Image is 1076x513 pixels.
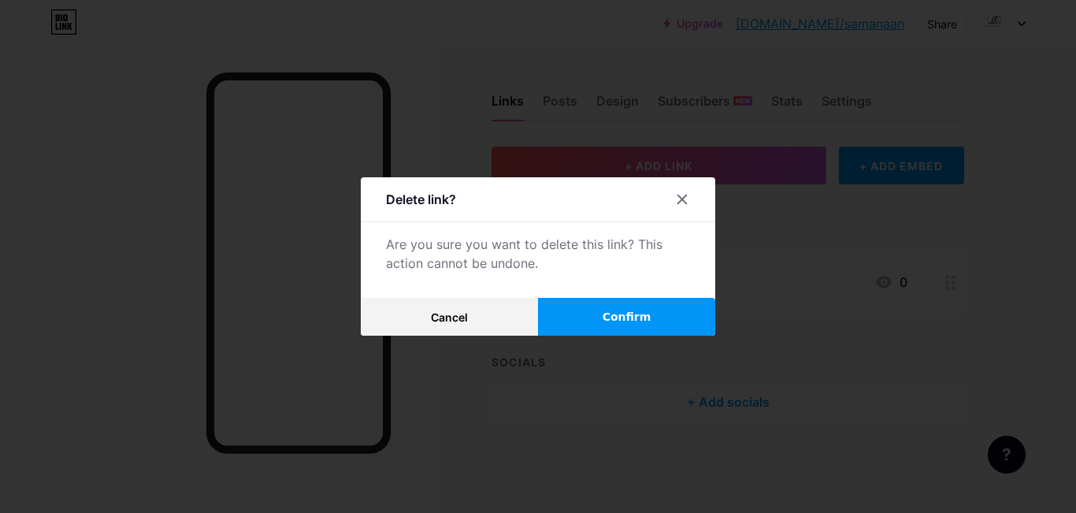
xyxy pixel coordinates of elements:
[431,310,468,324] span: Cancel
[538,298,715,336] button: Confirm
[603,309,651,325] span: Confirm
[386,190,456,209] div: Delete link?
[386,235,690,273] div: Are you sure you want to delete this link? This action cannot be undone.
[361,298,538,336] button: Cancel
